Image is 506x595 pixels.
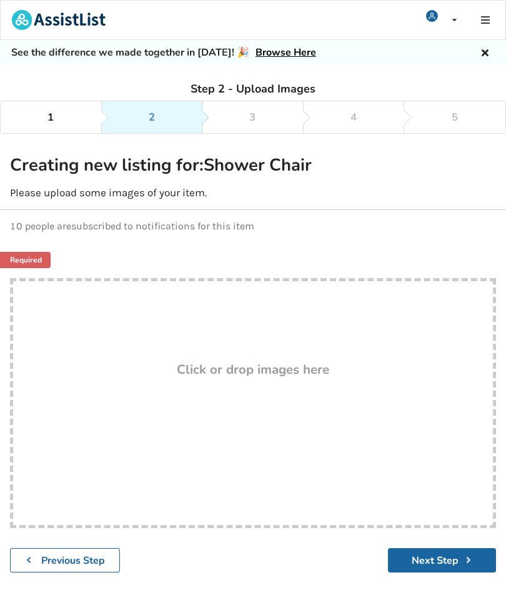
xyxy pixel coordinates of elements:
h3: Click or drop images here [177,361,329,377]
div: 2 [149,112,155,123]
img: user icon [426,10,438,22]
h2: Creating new listing for: Shower Chair [10,154,496,176]
button: Next Step [388,548,496,572]
button: Previous Step [10,548,120,572]
div: 1 [47,112,54,123]
p: Please upload some images of your item. [10,186,496,199]
h5: See the difference we made together in [DATE]! 🎉 [11,46,316,59]
p: 10 people are subscribed to notifications for this item [10,220,496,232]
a: Browse Here [255,46,316,59]
b: Previous Step [41,554,105,567]
img: assistlist-logo [12,10,106,30]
